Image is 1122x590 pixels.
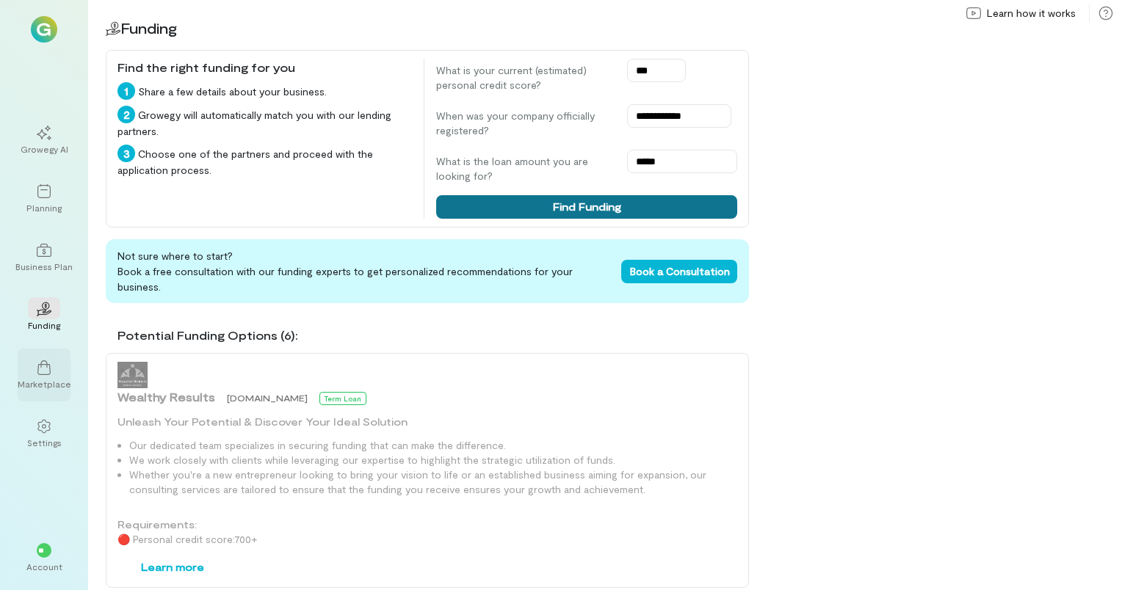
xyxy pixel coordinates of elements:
a: Funding [18,290,70,343]
div: Business Plan [15,261,73,272]
div: Funding [28,319,60,331]
a: Settings [18,407,70,460]
button: Book a Consultation [621,260,737,283]
label: What is your current (estimated) personal credit score? [436,63,612,92]
a: Marketplace [18,349,70,401]
span: Book a Consultation [630,265,730,277]
span: [DOMAIN_NAME] [227,393,308,403]
li: Whether you're a new entrepreneur looking to bring your vision to life or an established business... [129,467,737,497]
div: Not sure where to start? Book a free consultation with our funding experts to get personalized re... [106,239,749,303]
div: 3 [117,145,135,162]
div: Requirements: [117,517,737,532]
div: Marketplace [18,378,71,390]
a: Business Plan [18,231,70,284]
div: Account [26,561,62,572]
span: Funding [120,19,177,37]
span: Wealthy Results [117,388,215,406]
div: Find the right funding for you [117,59,412,76]
div: 2 [117,106,135,123]
div: Share a few details about your business. [117,82,412,100]
div: Choose one of the partners and proceed with the application process. [117,145,412,178]
a: Planning [18,172,70,225]
a: Growegy AI [18,114,70,167]
label: When was your company officially registered? [436,109,612,138]
button: Learn more [117,556,228,579]
div: Growegy AI [21,143,68,155]
li: Our dedicated team specializes in securing funding that can make the difference. [129,438,737,453]
span: 🔴 [117,533,130,545]
div: Personal credit score: 700 + [117,532,737,547]
div: Growegy will automatically match you with our lending partners. [117,106,412,139]
div: Settings [27,437,62,448]
div: Unleash Your Potential & Discover Your Ideal Solution [117,415,737,429]
div: Potential Funding Options (6): [117,327,749,344]
img: Wealthy Results [117,362,148,388]
li: We work closely with clients while leveraging our expertise to highlight the strategic utilizatio... [129,453,737,467]
div: Term Loan [319,392,366,405]
button: Find Funding [436,195,737,219]
div: 1 [117,82,135,100]
span: Learn how it works [987,6,1076,21]
label: What is the loan amount you are looking for? [436,154,612,183]
div: Planning [26,202,62,214]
